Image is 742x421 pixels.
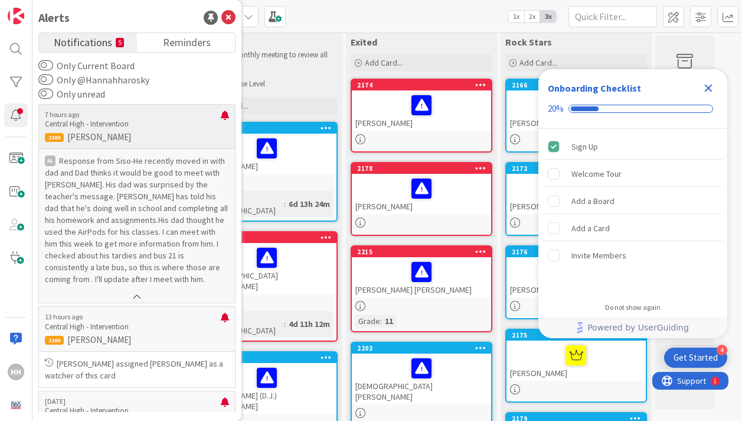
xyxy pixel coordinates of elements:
[352,80,491,90] div: 2174
[45,156,55,166] div: al
[352,90,491,131] div: [PERSON_NAME]
[512,81,646,89] div: 2166
[45,358,229,381] p: [PERSON_NAME] assigned [PERSON_NAME] as a watcher of this card
[352,247,491,297] div: 2215[PERSON_NAME] [PERSON_NAME]
[45,406,221,416] p: Central High - Intervention
[45,313,221,321] p: 13 hours ago
[45,397,221,406] p: [DATE]
[45,335,229,345] p: [PERSON_NAME]
[8,364,24,380] div: Hh
[45,133,64,142] div: 2269
[382,315,396,328] div: 11
[45,155,229,285] p: Response from Siso-He recently moved in with dad and Dad thinks it would be good to meet with [PE...
[506,90,646,131] div: [PERSON_NAME]
[506,174,646,214] div: [PERSON_NAME]
[512,164,646,173] div: 2172
[284,197,286,210] span: :
[506,330,646,341] div: 2175
[45,119,221,129] p: Central High - Intervention
[543,161,723,187] div: Welcome Tour is incomplete.
[571,248,626,263] div: Invite Members
[506,330,646,381] div: 2175[PERSON_NAME]
[544,317,721,338] a: Powered by UserGuiding
[38,88,53,100] button: Only unread
[506,163,646,174] div: 2172
[506,163,646,214] div: 2172[PERSON_NAME]
[548,103,718,114] div: Checklist progress: 20%
[197,352,336,414] div: 2167[PERSON_NAME] (D.J.) [PERSON_NAME]
[8,8,24,24] img: Visit kanbanzone.com
[538,69,727,338] div: Checklist Container
[352,80,491,131] div: 2174[PERSON_NAME]
[352,163,491,174] div: 2178
[38,74,53,86] button: Only @Hannahharosky
[202,124,336,132] div: 2220
[197,363,336,414] div: [PERSON_NAME] (D.J.) [PERSON_NAME]
[38,60,53,72] button: Only Current Board
[506,247,646,297] div: 2176[PERSON_NAME]
[38,306,236,387] a: 13 hours agoCentral High - Intervention2269[PERSON_NAME][PERSON_NAME] assigned [PERSON_NAME] as a...
[571,167,622,181] div: Welcome Tour
[357,248,491,256] div: 2215
[202,234,336,242] div: 2219
[512,331,646,339] div: 2175
[197,352,336,363] div: 2167
[352,343,491,404] div: 2203[DEMOGRAPHIC_DATA][PERSON_NAME]
[352,247,491,257] div: 2215
[201,191,284,217] div: Time in [GEOGRAPHIC_DATA]
[571,140,598,154] div: Sign Up
[197,243,336,294] div: [DEMOGRAPHIC_DATA][PERSON_NAME]
[605,303,661,312] div: Do not show again
[45,322,221,332] p: Central High - Intervention
[197,123,336,174] div: 2220[PERSON_NAME]
[38,9,70,27] div: Alerts
[352,354,491,404] div: [DEMOGRAPHIC_DATA][PERSON_NAME]
[197,123,336,134] div: 2220
[8,397,24,413] img: avatar
[197,232,336,243] div: 2219
[286,318,333,331] div: 4d 11h 12m
[505,36,552,48] span: Rock Stars
[548,103,564,114] div: 20%
[38,73,149,87] label: Only @Hannahharosky
[543,242,723,268] div: Invite Members is incomplete.
[717,345,727,355] div: 4
[45,111,221,119] p: 7 hours ago
[163,33,211,50] span: Reminders
[197,134,336,174] div: [PERSON_NAME]
[568,6,657,27] input: Quick Filter...
[38,59,135,73] label: Only Current Board
[357,344,491,352] div: 2203
[284,318,286,331] span: :
[506,80,646,131] div: 2166[PERSON_NAME]
[699,79,718,98] div: Close Checklist
[357,164,491,173] div: 2178
[210,70,336,79] li: Exit
[286,197,333,210] div: 6d 13h 24m
[571,221,610,235] div: Add a Card
[45,132,229,143] p: [PERSON_NAME]
[210,79,336,89] li: Increase Level
[201,311,284,337] div: Time in [GEOGRAPHIC_DATA]
[508,11,524,22] span: 1x
[352,174,491,214] div: [PERSON_NAME]
[538,129,727,295] div: Checklist items
[506,80,646,90] div: 2166
[538,317,727,338] div: Footer
[543,134,723,160] div: Sign Up is complete.
[506,341,646,381] div: [PERSON_NAME]
[571,194,614,208] div: Add a Board
[548,81,641,95] div: Onboarding Checklist
[524,11,540,22] span: 2x
[543,188,723,214] div: Add a Board is incomplete.
[357,81,491,89] div: 2174
[45,336,64,345] div: 2269
[587,320,689,335] span: Powered by UserGuiding
[512,248,646,256] div: 2176
[506,257,646,297] div: [PERSON_NAME]
[355,315,380,328] div: Grade
[352,163,491,214] div: 2178[PERSON_NAME]
[202,354,336,362] div: 2167
[540,11,556,22] span: 3x
[352,257,491,297] div: [PERSON_NAME] [PERSON_NAME]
